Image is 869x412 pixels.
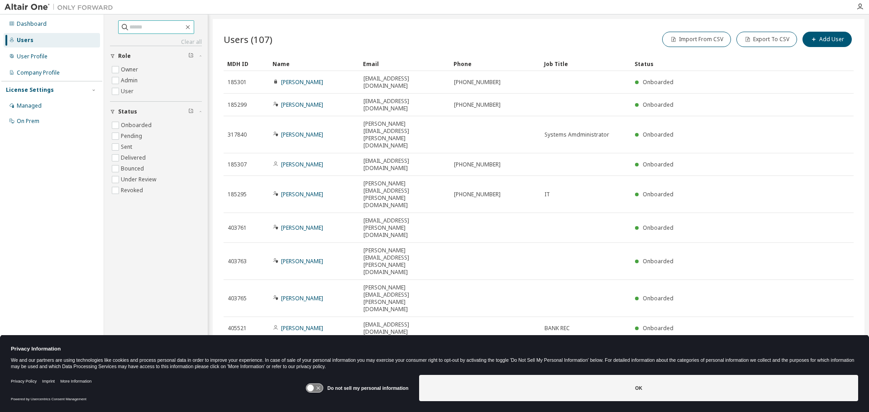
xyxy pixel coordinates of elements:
[272,57,356,71] div: Name
[363,75,446,90] span: [EMAIL_ADDRESS][DOMAIN_NAME]
[643,224,673,232] span: Onboarded
[281,161,323,168] a: [PERSON_NAME]
[281,224,323,232] a: [PERSON_NAME]
[121,120,153,131] label: Onboarded
[635,57,807,71] div: Status
[110,38,202,46] a: Clear all
[643,78,673,86] span: Onboarded
[643,190,673,198] span: Onboarded
[281,324,323,332] a: [PERSON_NAME]
[454,191,501,198] span: [PHONE_NUMBER]
[121,174,158,185] label: Under Review
[121,163,146,174] label: Bounced
[802,32,852,47] button: Add User
[281,101,323,109] a: [PERSON_NAME]
[121,131,144,142] label: Pending
[643,131,673,138] span: Onboarded
[643,294,673,302] span: Onboarded
[363,120,446,149] span: [PERSON_NAME][EMAIL_ADDRESS][PERSON_NAME][DOMAIN_NAME]
[5,3,118,12] img: Altair One
[17,118,39,125] div: On Prem
[281,190,323,198] a: [PERSON_NAME]
[363,217,446,239] span: [EMAIL_ADDRESS][PERSON_NAME][DOMAIN_NAME]
[228,131,247,138] span: 317840
[118,52,131,60] span: Role
[17,102,42,109] div: Managed
[228,325,247,332] span: 405521
[188,108,194,115] span: Clear filter
[228,101,247,109] span: 185299
[454,161,501,168] span: [PHONE_NUMBER]
[121,86,135,97] label: User
[544,191,550,198] span: IT
[363,98,446,112] span: [EMAIL_ADDRESS][DOMAIN_NAME]
[227,57,265,71] div: MDH ID
[121,185,145,196] label: Revoked
[228,191,247,198] span: 185295
[17,69,60,76] div: Company Profile
[6,86,54,94] div: License Settings
[228,79,247,86] span: 185301
[281,257,323,265] a: [PERSON_NAME]
[228,161,247,168] span: 185307
[281,78,323,86] a: [PERSON_NAME]
[544,57,627,71] div: Job Title
[363,157,446,172] span: [EMAIL_ADDRESS][DOMAIN_NAME]
[188,52,194,60] span: Clear filter
[228,258,247,265] span: 403763
[643,161,673,168] span: Onboarded
[110,102,202,122] button: Status
[121,75,139,86] label: Admin
[363,321,446,336] span: [EMAIL_ADDRESS][DOMAIN_NAME]
[662,32,731,47] button: Import From CSV
[643,101,673,109] span: Onboarded
[454,79,501,86] span: [PHONE_NUMBER]
[454,101,501,109] span: [PHONE_NUMBER]
[281,131,323,138] a: [PERSON_NAME]
[228,224,247,232] span: 403761
[121,64,140,75] label: Owner
[454,57,537,71] div: Phone
[224,33,272,46] span: Users (107)
[363,57,446,71] div: Email
[17,37,33,44] div: Users
[544,325,570,332] span: BANK REC
[118,108,137,115] span: Status
[544,131,609,138] span: Systems Amdministrator
[17,53,48,60] div: User Profile
[363,284,446,313] span: [PERSON_NAME][EMAIL_ADDRESS][PERSON_NAME][DOMAIN_NAME]
[281,294,323,302] a: [PERSON_NAME]
[736,32,797,47] button: Export To CSV
[363,180,446,209] span: [PERSON_NAME][EMAIL_ADDRESS][PERSON_NAME][DOMAIN_NAME]
[110,46,202,66] button: Role
[228,295,247,302] span: 403765
[121,142,134,152] label: Sent
[363,247,446,276] span: [PERSON_NAME][EMAIL_ADDRESS][PERSON_NAME][DOMAIN_NAME]
[643,324,673,332] span: Onboarded
[121,152,148,163] label: Delivered
[17,20,47,28] div: Dashboard
[643,257,673,265] span: Onboarded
